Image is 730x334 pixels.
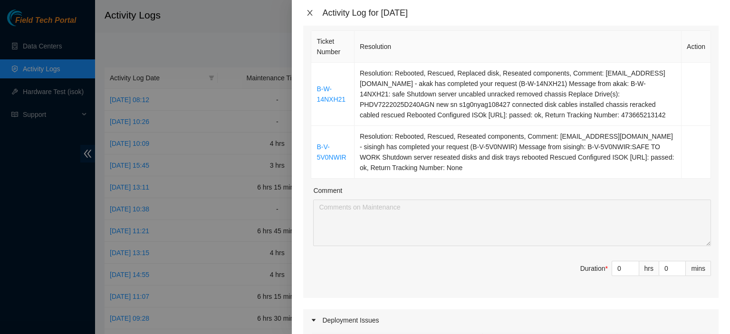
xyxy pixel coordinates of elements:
div: mins [686,261,711,276]
th: Resolution [355,31,682,63]
th: Action [682,31,711,63]
a: B-W-14NXH21 [317,85,346,103]
textarea: Comment [313,200,711,246]
button: Close [303,9,317,18]
label: Comment [313,185,342,196]
a: B-V-5V0NWIR [317,143,346,161]
td: Resolution: Rebooted, Rescued, Reseated components, Comment: [EMAIL_ADDRESS][DOMAIN_NAME] - sisin... [355,126,682,179]
th: Ticket Number [311,31,354,63]
div: Deployment Issues [303,309,719,331]
div: hrs [639,261,659,276]
span: caret-right [311,317,317,323]
td: Resolution: Rebooted, Rescued, Replaced disk, Reseated components, Comment: [EMAIL_ADDRESS][DOMAI... [355,63,682,126]
span: close [306,9,314,17]
div: Activity Log for [DATE] [322,8,719,18]
div: Duration [580,263,608,274]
